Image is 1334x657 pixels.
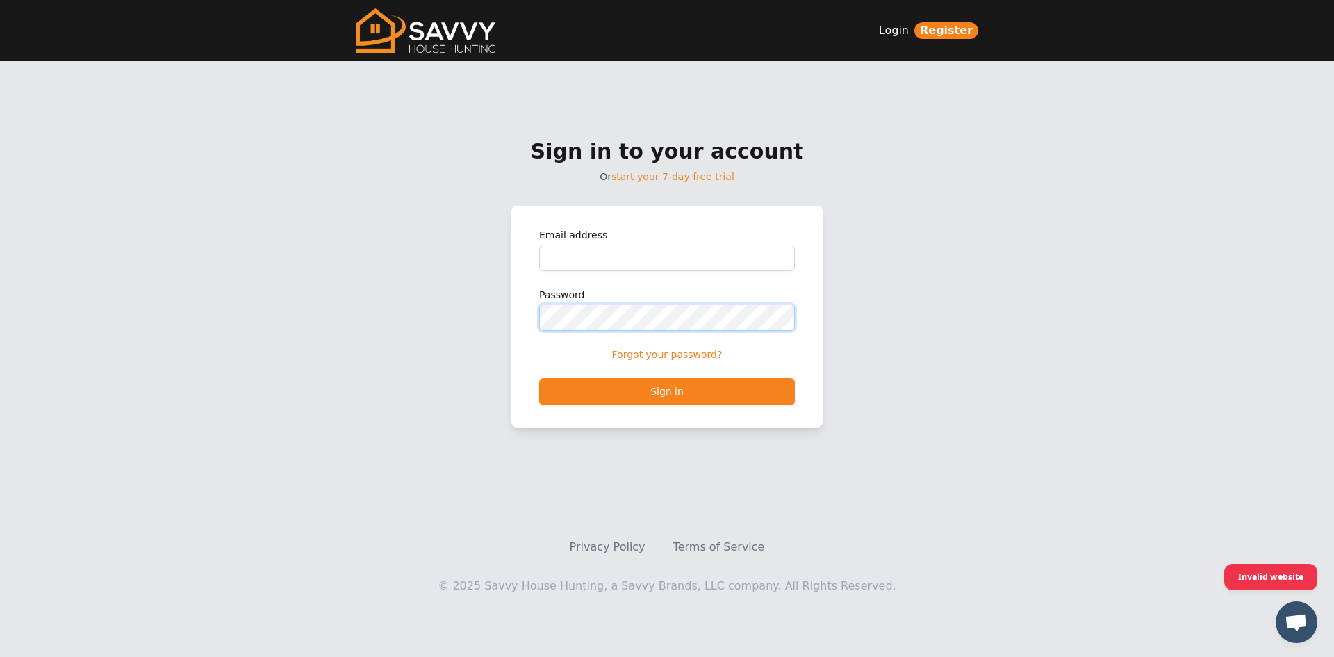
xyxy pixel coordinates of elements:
[511,139,823,164] h2: Sign in to your account
[539,378,795,405] button: Sign in
[156,578,1178,594] p: © 2025 Savvy House Hunting, a Savvy Brands, LLC company. All Rights Reserved.
[356,8,495,53] img: white_logo.png
[1238,565,1303,589] span: Invalid website
[611,171,734,182] a: start your 7-day free trial
[570,540,645,553] a: Privacy Policy
[612,349,723,360] a: Forgot your password?
[914,22,978,39] a: Register
[539,288,795,302] label: Password
[1276,601,1317,643] div: Open chat
[673,540,765,553] a: Terms of Service
[879,22,909,39] a: Login
[511,170,823,184] p: Or
[539,228,795,242] label: Email address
